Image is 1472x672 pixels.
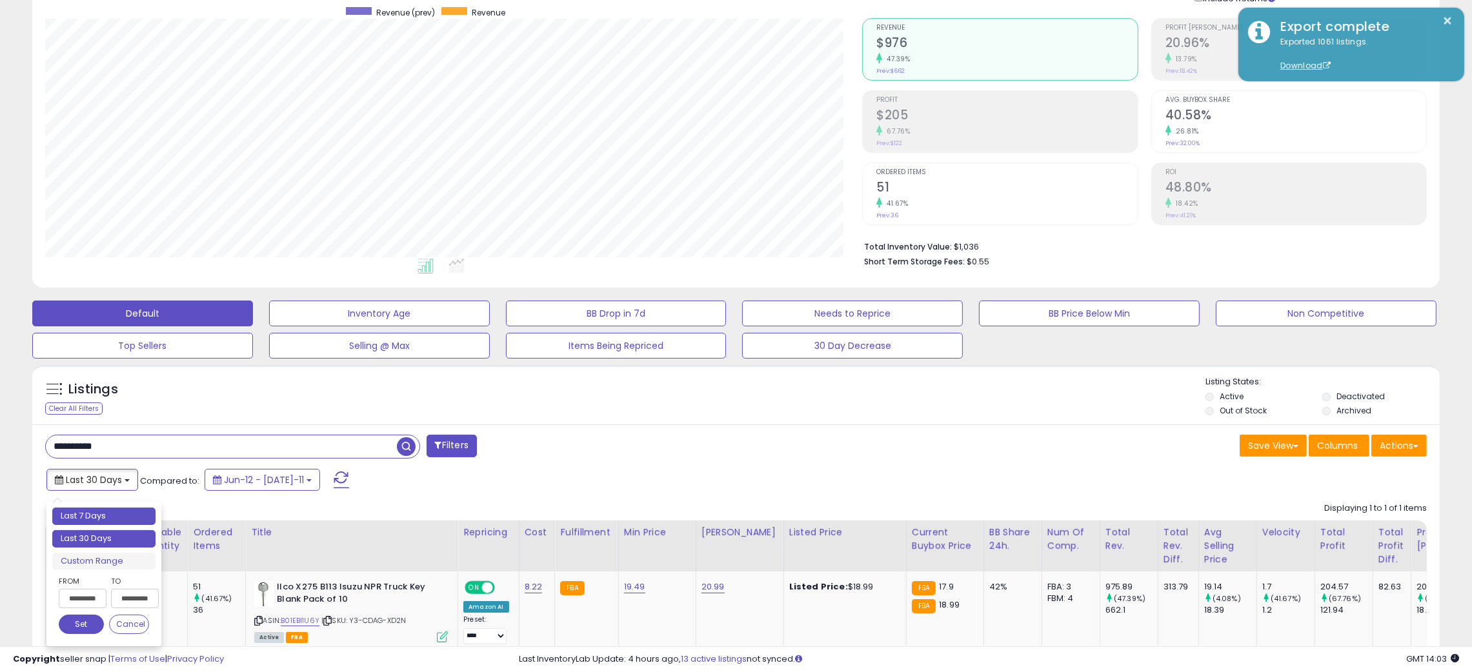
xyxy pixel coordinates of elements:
[201,593,232,604] small: (41.67%)
[1047,526,1094,553] div: Num of Comp.
[111,575,149,588] label: To
[939,580,954,593] span: 17.9
[277,581,434,608] b: Ilco X275 B113 Isuzu NPR Truck Key Blank Pack of 10
[110,653,165,665] a: Terms of Use
[1262,526,1309,539] div: Velocity
[1165,35,1426,53] h2: 20.96%
[493,582,514,593] span: OFF
[912,526,978,553] div: Current Buybox Price
[789,581,896,593] div: $18.99
[1171,199,1198,208] small: 18.42%
[463,526,513,539] div: Repricing
[59,615,104,634] button: Set
[1320,604,1373,616] div: 121.94
[1105,581,1158,593] div: 975.89
[1320,581,1373,593] div: 204.57
[205,469,320,491] button: Jun-12 - [DATE]-11
[269,301,490,326] button: Inventory Age
[912,581,936,595] small: FBA
[701,526,778,539] div: [PERSON_NAME]
[472,7,505,18] span: Revenue
[193,581,245,593] div: 51
[1280,60,1331,71] a: Download
[882,199,908,208] small: 41.67%
[254,581,448,641] div: ASIN:
[1171,126,1199,136] small: 26.81%
[1165,108,1426,125] h2: 40.58%
[864,256,965,267] b: Short Term Storage Fees:
[463,615,509,644] div: Preset:
[1309,435,1369,457] button: Columns
[45,402,103,415] div: Clear All Filters
[864,241,952,252] b: Total Inventory Value:
[876,97,1137,104] span: Profit
[109,615,149,634] button: Cancel
[68,380,118,399] h5: Listings
[193,604,245,616] div: 36
[1443,13,1453,29] button: ×
[1171,54,1197,64] small: 13.79%
[321,615,406,626] span: | SKU: Y3-CDAG-XD2N
[463,601,509,613] div: Amazon AI
[1216,301,1437,326] button: Non Competitive
[882,126,910,136] small: 67.76%
[864,238,1417,253] li: $1,036
[1165,169,1426,176] span: ROI
[876,25,1137,32] span: Revenue
[224,473,304,486] span: Jun-12 - [DATE]-11
[876,139,902,147] small: Prev: $122
[701,580,725,593] a: 20.99
[1205,376,1440,388] p: Listing States:
[1047,593,1090,604] div: FBM: 4
[52,508,156,525] li: Last 7 Days
[789,526,901,539] div: Listed Price
[989,526,1036,553] div: BB Share 24h.
[525,526,550,539] div: Cost
[251,526,452,539] div: Title
[286,632,308,643] span: FBA
[66,473,122,486] span: Last 30 Days
[1240,435,1307,457] button: Save View
[1165,25,1426,32] span: Profit [PERSON_NAME]
[254,581,274,607] img: 417YsGwZOgL._SL40_.jpg
[789,580,848,593] b: Listed Price:
[254,632,284,643] span: All listings currently available for purchase on Amazon
[1324,502,1427,515] div: Displaying 1 to 1 of 1 items
[137,526,182,553] div: Fulfillable Quantity
[376,7,435,18] span: Revenue (prev)
[1220,391,1244,402] label: Active
[1317,439,1358,452] span: Columns
[1378,526,1406,566] div: Total Profit Diff.
[506,333,727,359] button: Items Being Repriced
[1378,581,1402,593] div: 82.63
[52,530,156,548] li: Last 30 Days
[1105,526,1153,553] div: Total Rev.
[1271,593,1301,604] small: (41.67%)
[52,553,156,570] li: Custom Range
[1220,405,1267,416] label: Out of Stock
[32,333,253,359] button: Top Sellers
[1329,593,1361,604] small: (67.76%)
[1204,526,1251,566] div: Avg Selling Price
[167,653,224,665] a: Privacy Policy
[1164,581,1189,593] div: 313.79
[912,599,936,613] small: FBA
[624,580,645,593] a: 19.49
[742,333,963,359] button: 30 Day Decrease
[1262,581,1315,593] div: 1.7
[1204,581,1256,593] div: 19.14
[1320,526,1367,553] div: Total Profit
[876,212,898,219] small: Prev: 36
[989,581,1032,593] div: 42%
[140,475,199,487] span: Compared to:
[46,469,138,491] button: Last 30 Days
[1165,97,1426,104] span: Avg. Buybox Share
[1165,180,1426,197] h2: 48.80%
[1047,581,1090,593] div: FBA: 3
[269,333,490,359] button: Selling @ Max
[506,301,727,326] button: BB Drop in 7d
[1114,593,1145,604] small: (47.39%)
[681,653,747,665] a: 13 active listings
[1336,391,1385,402] label: Deactivated
[1165,139,1200,147] small: Prev: 32.00%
